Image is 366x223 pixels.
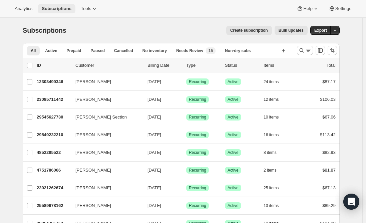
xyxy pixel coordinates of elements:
button: Export [310,26,331,35]
span: 15 [209,48,213,53]
span: $87.17 [322,79,336,84]
span: $67.06 [322,115,336,120]
span: Active [228,97,239,102]
div: 29549232210[PERSON_NAME][DATE]SuccessRecurringSuccessActive16 items$113.42 [37,130,336,140]
span: Recurring [189,115,206,120]
p: 23085711442 [37,96,70,103]
span: Needs Review [176,48,203,53]
button: [PERSON_NAME] [71,147,138,158]
span: $113.42 [320,132,336,137]
span: Settings [335,6,351,11]
button: 2 items [264,166,284,175]
button: 16 items [264,130,286,140]
span: Active [228,132,239,138]
div: 23085711442[PERSON_NAME][DATE]SuccessRecurringSuccessActive12 items$106.03 [37,95,336,104]
span: 25 items [264,185,279,191]
div: Open Intercom Messenger [343,194,359,210]
button: [PERSON_NAME] [71,130,138,140]
button: 8 items [264,148,284,157]
p: 29545627730 [37,114,70,121]
span: [DATE] [147,185,161,190]
p: 25589678162 [37,202,70,209]
span: 10 items [264,115,279,120]
button: 25 items [264,183,286,193]
button: Create subscription [226,26,272,35]
button: 12 items [264,95,286,104]
p: Customer [75,62,142,69]
span: Cancelled [114,48,133,53]
span: Active [228,203,239,208]
p: 29549232210 [37,132,70,138]
button: [PERSON_NAME] [71,183,138,193]
button: [PERSON_NAME] Section [71,112,138,123]
div: 23921262674[PERSON_NAME][DATE]SuccessRecurringSuccessActive25 items$67.13 [37,183,336,193]
button: [PERSON_NAME] [71,165,138,176]
span: Active [228,115,239,120]
span: [PERSON_NAME] [75,167,111,174]
span: 2 items [264,168,277,173]
span: $81.87 [322,168,336,173]
span: Recurring [189,97,206,102]
span: $106.03 [320,97,336,102]
span: [PERSON_NAME] Section [75,114,127,121]
div: 4852285522[PERSON_NAME][DATE]SuccessRecurringSuccessActive8 items$82.93 [37,148,336,157]
span: Help [303,6,312,11]
span: [DATE] [147,203,161,208]
span: [DATE] [147,168,161,173]
p: Status [225,62,258,69]
span: Recurring [189,185,206,191]
button: [PERSON_NAME] [71,94,138,105]
span: [PERSON_NAME] [75,202,111,209]
span: Subscriptions [23,27,66,34]
span: $67.13 [322,185,336,190]
span: 24 items [264,79,279,84]
span: Bulk updates [279,28,304,33]
button: 13 items [264,201,286,210]
span: Prepaid [66,48,81,53]
p: Total [327,62,336,69]
button: Search and filter results [297,46,313,55]
p: Billing Date [147,62,181,69]
span: Analytics [15,6,32,11]
div: 12303499346[PERSON_NAME][DATE]SuccessRecurringSuccessActive24 items$87.17 [37,77,336,86]
span: Active [228,185,239,191]
button: Bulk updates [275,26,308,35]
button: 10 items [264,113,286,122]
span: [PERSON_NAME] [75,185,111,191]
button: Subscriptions [38,4,75,13]
p: ID [37,62,70,69]
button: [PERSON_NAME] [71,200,138,211]
div: IDCustomerBilling DateTypeStatusItemsTotal [37,62,336,69]
span: Paused [90,48,105,53]
span: Active [45,48,57,53]
span: Subscriptions [42,6,71,11]
div: Items [264,62,297,69]
button: Settings [325,4,355,13]
div: 29545627730[PERSON_NAME] Section[DATE]SuccessRecurringSuccessActive10 items$67.06 [37,113,336,122]
span: Non-dry subs [225,48,251,53]
button: Help [293,4,323,13]
button: Customize table column order and visibility [316,46,325,55]
span: [DATE] [147,79,161,84]
span: All [31,48,36,53]
span: Recurring [189,203,206,208]
span: [DATE] [147,97,161,102]
button: 24 items [264,77,286,86]
span: Recurring [189,79,206,84]
p: 4751786066 [37,167,70,174]
span: [PERSON_NAME] [75,149,111,156]
p: 12303499346 [37,78,70,85]
span: Export [314,28,327,33]
span: Recurring [189,132,206,138]
span: $89.29 [322,203,336,208]
button: [PERSON_NAME] [71,76,138,87]
span: Create subscription [230,28,268,33]
span: 13 items [264,203,279,208]
span: [DATE] [147,115,161,120]
span: 8 items [264,150,277,155]
span: 12 items [264,97,279,102]
span: Recurring [189,150,206,155]
div: Type [186,62,220,69]
span: 16 items [264,132,279,138]
div: 25589678162[PERSON_NAME][DATE]SuccessRecurringSuccessActive13 items$89.29 [37,201,336,210]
